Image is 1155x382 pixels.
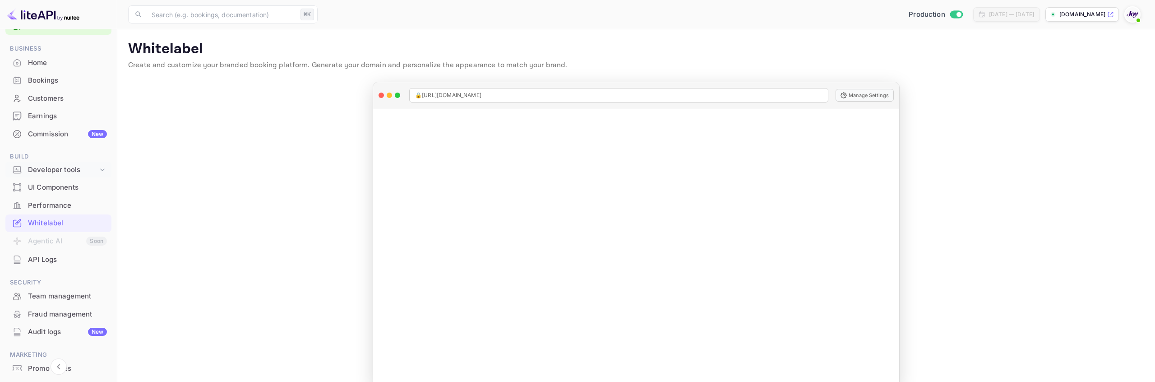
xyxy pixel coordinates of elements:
div: Performance [28,200,107,211]
img: With Joy [1125,7,1140,22]
a: UI Components [5,179,111,196]
p: [DOMAIN_NAME] [1059,10,1105,19]
div: Bookings [28,75,107,86]
span: Marketing [5,350,111,360]
a: Whitelabel [5,214,111,231]
div: Fraud management [5,306,111,323]
span: Production [909,9,945,20]
div: Developer tools [28,165,98,175]
div: New [88,328,107,336]
div: Home [5,54,111,72]
p: Create and customize your branded booking platform. Generate your domain and personalize the appe... [128,60,1144,71]
div: Whitelabel [28,218,107,228]
button: Collapse navigation [51,359,67,375]
div: Promo codes [5,360,111,377]
div: CommissionNew [5,126,111,143]
div: Fraud management [28,309,107,320]
div: Earnings [5,107,111,125]
div: Developer tools [5,162,111,178]
div: Commission [28,129,107,140]
span: Business [5,44,111,54]
div: UI Components [28,182,107,193]
span: Security [5,278,111,288]
a: Fraud management [5,306,111,322]
div: ⌘K [300,9,314,20]
div: Bookings [5,72,111,89]
a: API Logs [5,251,111,268]
div: API Logs [5,251,111,269]
a: Bookings [5,72,111,89]
div: Promo codes [28,363,107,374]
div: Team management [5,288,111,305]
a: CommissionNew [5,126,111,142]
a: Audit logsNew [5,323,111,340]
div: Home [28,58,107,68]
span: 🔒 [URL][DOMAIN_NAME] [415,91,481,99]
div: Earnings [28,111,107,121]
p: Whitelabel [128,40,1144,58]
a: Home [5,54,111,71]
a: Promo codes [5,360,111,377]
div: Performance [5,197,111,214]
img: LiteAPI logo [7,7,79,22]
div: UI Components [5,179,111,196]
a: Performance [5,197,111,214]
a: Earnings [5,107,111,124]
div: Audit logs [28,327,107,337]
div: Customers [28,93,107,104]
div: API Logs [28,255,107,265]
span: Build [5,152,111,162]
div: Switch to Sandbox mode [905,9,966,20]
div: Customers [5,90,111,107]
div: Team management [28,291,107,302]
a: Team management [5,288,111,304]
input: Search (e.g. bookings, documentation) [146,5,297,23]
div: Whitelabel [5,214,111,232]
a: Customers [5,90,111,107]
div: New [88,130,107,138]
div: [DATE] — [DATE] [989,10,1034,19]
button: Manage Settings [836,89,894,102]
